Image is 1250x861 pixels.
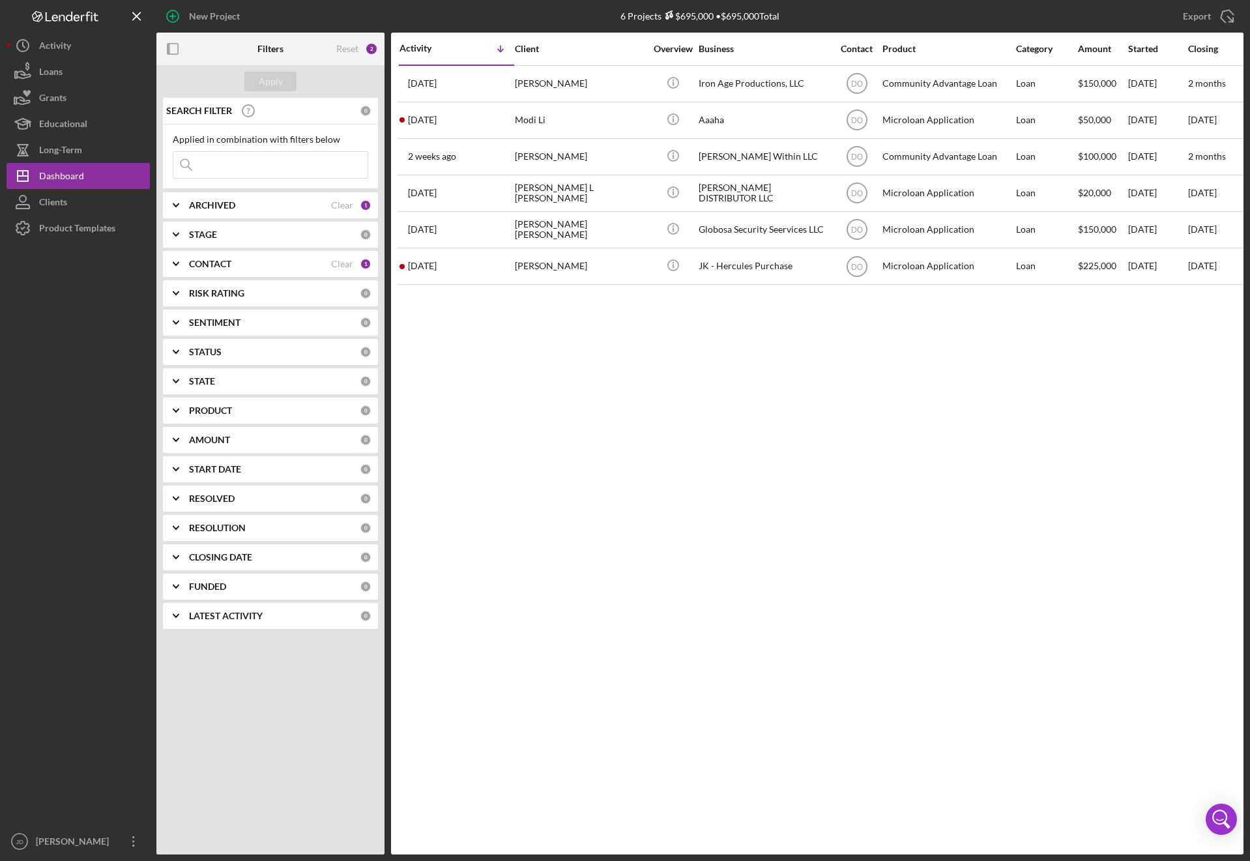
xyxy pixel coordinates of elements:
div: 0 [360,287,371,299]
div: [DATE] [1128,176,1187,211]
text: DO [851,226,863,235]
div: 0 [360,346,371,358]
time: 2 months [1188,151,1226,162]
span: $150,000 [1078,224,1116,235]
div: Iron Age Productions, LLC [699,66,829,101]
b: SENTIMENT [189,317,240,328]
div: Community Advantage Loan [882,139,1013,174]
div: 0 [360,405,371,416]
button: Export [1170,3,1243,29]
b: RISK RATING [189,288,244,299]
div: Started [1128,44,1187,54]
div: Microloan Application [882,212,1013,247]
div: New Project [189,3,240,29]
text: DO [851,116,863,125]
div: Dashboard [39,163,84,192]
div: Overview [648,44,697,54]
div: 1 [360,199,371,211]
button: Activity [7,33,150,59]
div: [PERSON_NAME] [515,139,645,174]
time: 2025-09-23 01:33 [408,115,437,125]
b: LATEST ACTIVITY [189,611,263,621]
button: Apply [244,72,297,91]
div: Business [699,44,829,54]
div: [DATE] [1128,103,1187,138]
button: Clients [7,189,150,215]
b: Filters [257,44,283,54]
div: [PERSON_NAME] DISTRIBUTOR LLC [699,176,829,211]
b: STAGE [189,229,217,240]
div: Long-Term [39,137,82,166]
button: Educational [7,111,150,137]
a: Grants [7,85,150,111]
div: Modi Li [515,103,645,138]
b: STATE [189,376,215,387]
div: Loan [1016,66,1077,101]
div: Applied in combination with filters below [173,134,368,145]
div: Product [882,44,1013,54]
div: 0 [360,581,371,592]
div: Microloan Application [882,103,1013,138]
div: Educational [39,111,87,140]
time: 2025-06-20 09:24 [408,224,437,235]
div: [PERSON_NAME] [515,66,645,101]
div: JK - Hercules Purchase [699,249,829,284]
b: STATUS [189,347,222,357]
div: [PERSON_NAME] [33,828,117,858]
div: Category [1016,44,1077,54]
div: Export [1183,3,1211,29]
b: SEARCH FILTER [166,106,232,116]
b: START DATE [189,464,241,474]
text: DO [851,262,863,271]
text: JD [16,838,23,845]
time: 2025-06-19 14:26 [408,261,437,271]
div: 1 [360,258,371,270]
button: Dashboard [7,163,150,189]
time: [DATE] [1188,187,1217,198]
span: $50,000 [1078,114,1111,125]
div: [PERSON_NAME] L [PERSON_NAME] [515,176,645,211]
div: 6 Projects • $695,000 Total [620,10,779,22]
div: 0 [360,375,371,387]
div: Loan [1016,212,1077,247]
div: 0 [360,463,371,475]
div: 0 [360,610,371,622]
div: Aaaha [699,103,829,138]
div: Microloan Application [882,176,1013,211]
time: 2025-09-14 19:50 [408,151,456,162]
div: [PERSON_NAME] [515,249,645,284]
button: Product Templates [7,215,150,241]
time: 2 months [1188,78,1226,89]
div: Globosa Security Seervices LLC [699,212,829,247]
b: FUNDED [189,581,226,592]
text: DO [851,153,863,162]
b: CONTACT [189,259,231,269]
span: $20,000 [1078,187,1111,198]
button: New Project [156,3,253,29]
div: 0 [360,317,371,328]
div: Open Intercom Messenger [1206,804,1237,835]
div: Loan [1016,103,1077,138]
div: Amount [1078,44,1127,54]
div: [PERSON_NAME] [PERSON_NAME] [515,212,645,247]
span: $150,000 [1078,78,1116,89]
div: Loan [1016,176,1077,211]
div: 0 [360,105,371,117]
text: DO [851,189,863,198]
time: 2025-07-01 21:06 [408,188,437,198]
button: Long-Term [7,137,150,163]
b: RESOLUTION [189,523,246,533]
div: [DATE] [1128,249,1187,284]
div: [DATE] [1128,212,1187,247]
time: 2025-09-25 19:53 [408,78,437,89]
a: Loans [7,59,150,85]
div: Loan [1016,139,1077,174]
div: Community Advantage Loan [882,66,1013,101]
div: Client [515,44,645,54]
